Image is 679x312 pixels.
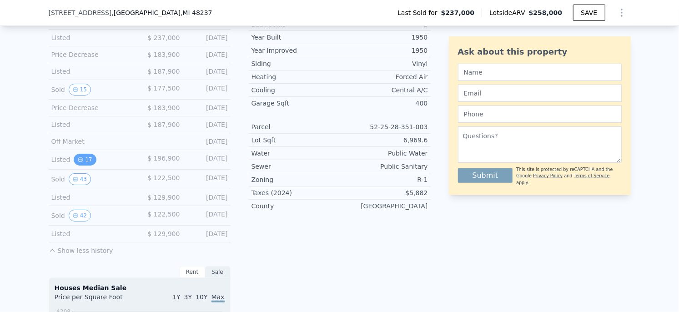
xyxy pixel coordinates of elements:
div: [DATE] [187,173,228,185]
span: $ 237,000 [147,34,180,41]
div: [DATE] [187,137,228,146]
div: Sold [51,84,132,96]
div: [DATE] [187,229,228,238]
div: Year Improved [251,46,340,55]
button: Show less history [49,242,113,255]
button: View historical data [69,173,91,185]
div: Heating [251,72,340,81]
span: $ 187,900 [147,121,180,128]
div: R-1 [340,175,428,184]
div: 1950 [340,46,428,55]
button: Show Options [613,4,631,22]
button: SAVE [573,5,605,21]
div: Public Sanitary [340,162,428,171]
span: 3Y [184,293,192,301]
button: View historical data [69,84,91,96]
div: Listed [51,120,132,129]
span: $ 129,900 [147,194,180,201]
div: [DATE] [187,33,228,42]
span: $ 122,500 [147,174,180,181]
div: Lot Sqft [251,136,340,145]
div: [DATE] [187,50,228,59]
div: Sold [51,173,132,185]
span: $ 183,900 [147,104,180,111]
button: View historical data [74,154,96,166]
div: Public Water [340,149,428,158]
div: Listed [51,67,132,76]
div: Sewer [251,162,340,171]
div: Central A/C [340,86,428,95]
a: Privacy Policy [533,173,563,178]
span: [STREET_ADDRESS] [49,8,112,17]
span: Max [211,293,225,302]
span: Last Sold for [397,8,441,17]
button: Submit [458,168,513,183]
span: , [GEOGRAPHIC_DATA] [111,8,212,17]
div: Zoning [251,175,340,184]
span: $237,000 [441,8,475,17]
span: $ 177,500 [147,85,180,92]
div: [DATE] [187,67,228,76]
span: Lotside ARV [489,8,528,17]
span: $ 129,900 [147,230,180,237]
a: Terms of Service [574,173,610,178]
div: Sold [51,210,132,221]
div: County [251,201,340,211]
div: Houses Median Sale [55,283,225,292]
span: $ 122,500 [147,211,180,218]
input: Email [458,85,622,102]
span: $ 187,900 [147,68,180,75]
div: Listed [51,33,132,42]
div: Listed [51,193,132,202]
button: View historical data [69,210,91,221]
div: $5,882 [340,188,428,197]
span: 1Y [172,293,180,301]
span: 10Y [196,293,207,301]
div: Forced Air [340,72,428,81]
div: Rent [180,266,205,278]
div: [DATE] [187,84,228,96]
div: 400 [340,99,428,108]
input: Name [458,64,622,81]
div: [DATE] [187,210,228,221]
div: 6,969.6 [340,136,428,145]
div: Garage Sqft [251,99,340,108]
span: , MI 48237 [181,9,212,16]
div: [DATE] [187,154,228,166]
div: Parcel [251,122,340,131]
div: Listed [51,229,132,238]
span: $ 183,900 [147,51,180,58]
div: Ask about this property [458,45,622,58]
div: Price per Square Foot [55,292,140,307]
div: Sale [205,266,231,278]
span: $258,000 [529,9,563,16]
div: [DATE] [187,103,228,112]
div: Listed [51,154,132,166]
input: Phone [458,106,622,123]
div: Siding [251,59,340,68]
div: [DATE] [187,193,228,202]
div: Vinyl [340,59,428,68]
div: Price Decrease [51,103,132,112]
div: [GEOGRAPHIC_DATA] [340,201,428,211]
div: 1950 [340,33,428,42]
div: Year Built [251,33,340,42]
div: This site is protected by reCAPTCHA and the Google and apply. [516,166,621,186]
div: 52-25-28-351-003 [340,122,428,131]
div: Cooling [251,86,340,95]
div: Price Decrease [51,50,132,59]
div: [DATE] [187,120,228,129]
span: $ 196,900 [147,155,180,162]
div: Taxes (2024) [251,188,340,197]
div: Off Market [51,137,132,146]
div: Water [251,149,340,158]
